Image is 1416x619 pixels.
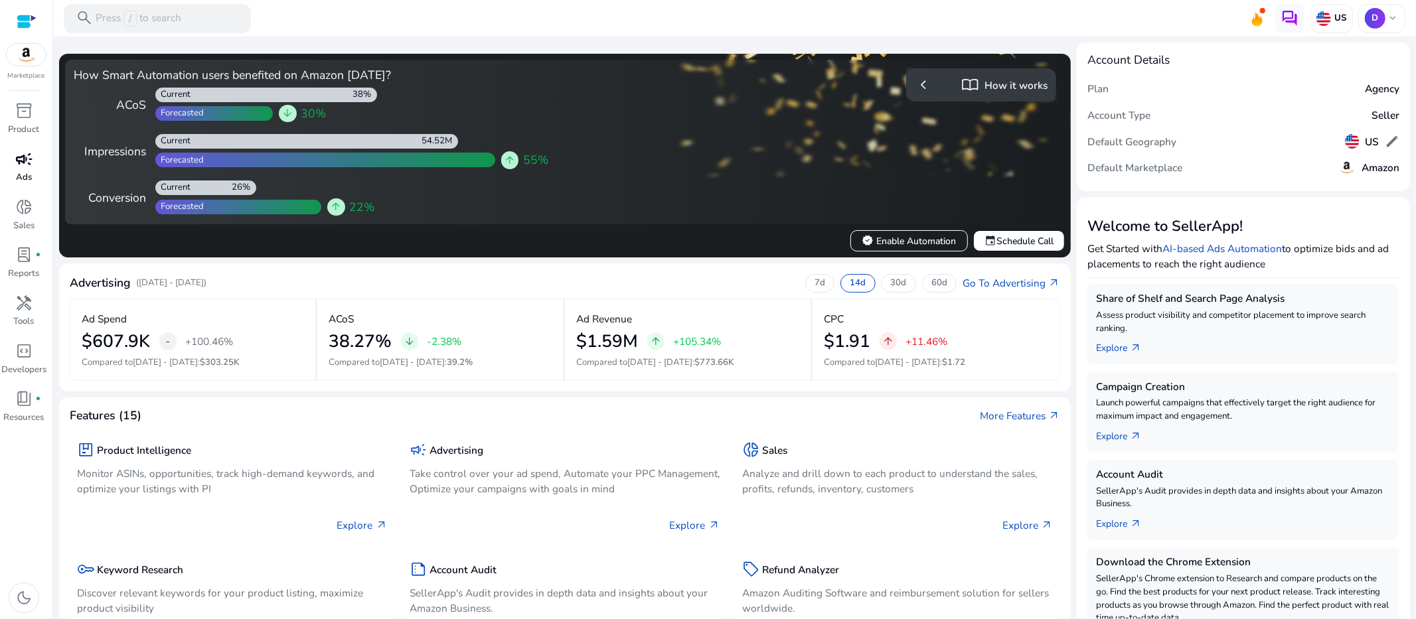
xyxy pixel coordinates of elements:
p: Assess product visibility and competitor placement to improve search ranking. [1096,309,1391,336]
span: verified [862,235,874,247]
p: Explore [337,517,388,533]
p: Developers [1,364,46,377]
span: arrow_upward [504,155,516,167]
p: SellerApp's Audit provides in depth data and insights about your Amazon Business. [1096,485,1391,512]
h5: Keyword Research [97,564,183,576]
img: amazon.svg [1338,159,1356,176]
h5: Product Intelligence [97,445,191,456]
div: Forecasted [155,201,204,213]
p: Tools [14,315,35,328]
h5: US [1365,136,1379,148]
p: Product [9,123,40,137]
span: handyman [15,295,33,312]
h5: How it works [984,80,1048,92]
h5: Account Audit [1096,468,1391,480]
p: 7d [815,277,825,289]
p: 30d [891,277,907,289]
div: ACoS [74,96,147,113]
span: $773.66K [695,356,734,368]
span: arrow_downward [404,336,416,348]
span: arrow_outward [1131,431,1142,443]
div: 26% [232,182,256,194]
h4: Advertising [70,276,130,290]
h5: Share of Shelf and Search Page Analysis [1096,293,1391,305]
p: Reports [9,267,40,281]
h5: Agency [1365,83,1399,95]
span: [DATE] - [DATE] [380,356,445,368]
span: campaign [410,441,427,458]
p: +11.46% [905,336,947,346]
span: edit [1385,134,1399,149]
span: / [123,11,136,27]
h4: Account Details [1087,53,1170,67]
p: Discover relevant keywords for your product listing, maximize product visibility [77,585,388,616]
span: search [76,9,93,27]
h5: Download the Chrome Extension [1096,556,1391,568]
button: verifiedEnable Automation [850,230,967,251]
div: Impressions [74,143,147,160]
img: amazon.svg [7,44,46,66]
p: Get Started with to optimize bids and ad placements to reach the right audience [1087,241,1399,271]
p: ACoS [329,311,354,326]
p: SellerApp's Audit provides in depth data and insights about your Amazon Business. [410,585,720,616]
p: Take control over your ad spend, Automate your PPC Management, Optimize your campaigns with goals... [410,466,720,496]
p: Explore [670,517,720,533]
span: Schedule Call [984,234,1054,248]
div: Forecasted [155,155,204,167]
h2: $1.59M [577,331,639,352]
h5: Plan [1087,83,1109,95]
a: Explorearrow_outward [1096,335,1154,356]
span: $1.72 [943,356,966,368]
span: dark_mode [15,589,33,606]
h5: Account Type [1087,109,1150,121]
h2: 38.27% [329,331,392,352]
p: Compared to : [82,356,303,370]
span: keyboard_arrow_down [1387,13,1399,25]
div: 54.52M [422,135,458,147]
span: arrow_outward [376,519,388,531]
div: Current [155,89,191,101]
h5: Advertising [430,445,483,456]
p: +105.34% [673,336,721,346]
h5: Campaign Creation [1096,381,1391,393]
p: Analyze and drill down to each product to understand the sales, profits, refunds, inventory, cust... [742,466,1053,496]
span: key [77,561,94,578]
button: eventSchedule Call [973,230,1065,251]
p: US [1331,13,1346,25]
span: donut_small [742,441,759,458]
img: us.svg [1345,134,1360,149]
span: arrow_upward [650,336,662,348]
a: Go To Advertisingarrow_outward [963,275,1060,291]
h5: Sales [762,445,787,456]
span: arrow_upward [330,201,342,213]
p: Compared to : [825,356,1048,370]
p: Resources [4,411,44,425]
div: 38% [353,89,378,101]
p: Monitor ASINs, opportunities, track high-demand keywords, and optimize your listings with PI [77,466,388,496]
span: chevron_left [915,76,932,94]
p: CPC [825,311,844,326]
span: 22% [349,198,374,216]
p: D [1365,8,1385,29]
span: donut_small [15,198,33,216]
h2: $607.9K [82,331,150,352]
span: inventory_2 [15,102,33,119]
span: arrow_outward [1048,410,1060,422]
img: us.svg [1316,11,1331,26]
span: 30% [301,105,326,122]
span: - [165,332,170,350]
span: arrow_outward [1041,519,1053,531]
p: Ad Revenue [577,311,633,326]
span: sell [742,561,759,578]
div: Forecasted [155,107,204,119]
div: Conversion [74,189,147,206]
span: $303.25K [200,356,239,368]
h4: Features (15) [70,409,141,423]
span: campaign [15,151,33,168]
h5: Default Marketplace [1087,162,1182,174]
h3: Welcome to SellerApp! [1087,218,1399,235]
p: 14d [850,277,866,289]
span: [DATE] - [DATE] [133,356,198,368]
span: code_blocks [15,342,33,360]
span: arrow_outward [1131,342,1142,354]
